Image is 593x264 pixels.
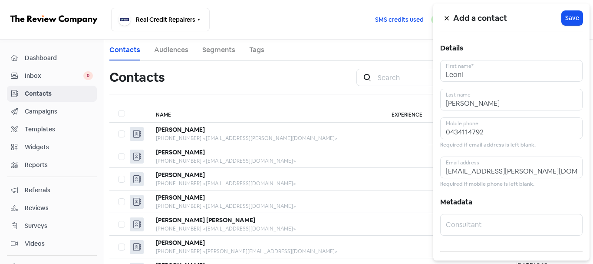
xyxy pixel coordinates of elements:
[562,11,583,25] button: Save
[453,12,562,25] h5: Add a contact
[440,117,583,139] input: Mobile phone
[440,157,583,178] input: Email address
[440,141,536,149] small: Required if email address is left blank.
[565,13,579,23] span: Save
[440,89,583,110] input: Last name
[440,196,583,209] h5: Metadata
[440,60,583,82] input: First name
[440,42,583,55] h5: Details
[440,180,534,188] small: Required if mobile phone is left blank.
[440,214,583,236] input: Consultant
